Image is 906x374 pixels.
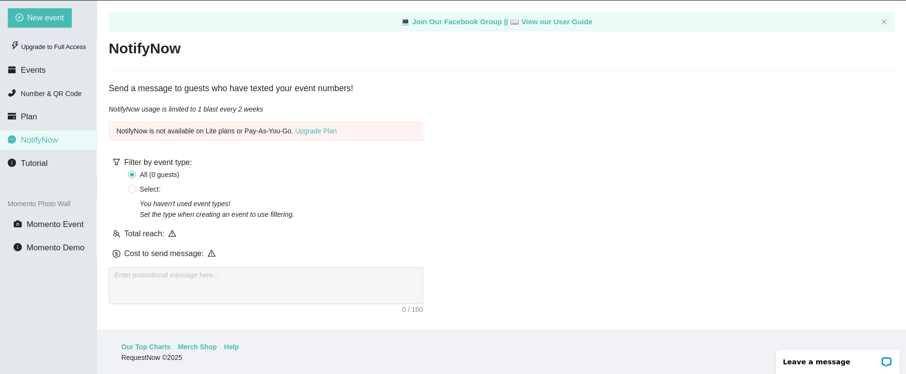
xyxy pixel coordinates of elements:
[16,14,23,23] span: plus-circle
[295,127,337,135] a: Upgrade Plan
[14,220,22,228] span: camera
[21,135,58,145] span: NotifyNow
[113,230,120,238] span: team
[121,341,171,352] a: Our Top Charts
[121,352,879,363] div: RequestNow © 2025
[27,243,84,252] span: Momento Demo
[8,135,16,144] span: message
[401,17,410,26] span: laptop
[109,82,894,96] div: Send a message to guests who have texted your event numbers!
[770,343,906,374] iframe: LiveChat chat widget
[116,127,337,135] span: NotifyNow is not available on Lite plans or Pay-As-You-Go.
[14,243,22,251] span: info-circle
[113,250,120,258] span: dollar
[21,65,46,75] span: Events
[109,104,894,114] div: NotifyNow usage is limited to 1 blast every 2 weeks
[136,184,165,195] span: Select:
[8,89,16,97] span: phone
[21,90,82,98] span: Number & QR Code
[124,247,204,260] span: Cost to send message:
[8,65,16,74] span: calendar
[168,229,176,237] span: warning
[401,17,510,26] a: laptop Join Our Facebook Group ||
[124,228,165,240] span: Total reach:
[510,17,519,26] span: laptop
[8,112,16,120] span: credit-card
[8,37,89,57] div: Upgrade to Full Access
[136,169,183,180] span: All ( 0 guest s )
[8,8,72,28] button: plus-circleNew event
[8,159,16,167] span: info-circle
[140,198,423,220] div: You haven't used event types! Set the type when creating an event to use filtering.
[881,19,887,25] button: close
[27,12,64,24] span: New event
[21,159,48,168] span: Tutorial
[510,17,593,26] a: laptop View our User Guide
[124,158,192,166] span: Filter by event type:
[11,41,19,50] span: thunderbolt
[208,249,215,257] span: warning
[27,220,84,229] span: Momento Event
[21,112,37,121] span: Plan
[113,158,120,166] span: filter
[224,341,239,352] a: Help
[178,341,217,352] a: Merch Shop
[109,39,181,59] h2: NotifyNow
